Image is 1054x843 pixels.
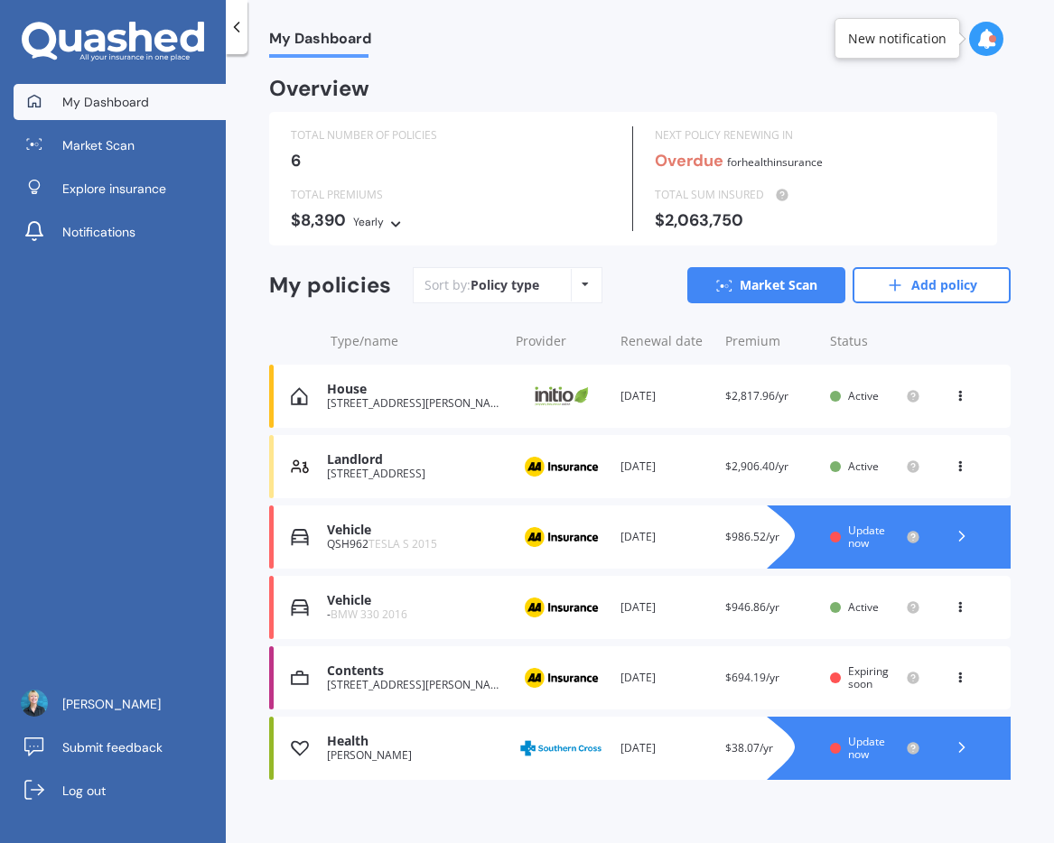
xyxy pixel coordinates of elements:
div: [DATE] [620,528,711,546]
a: Add policy [853,267,1011,303]
span: My Dashboard [269,30,371,54]
div: Vehicle [327,523,501,538]
div: Renewal date [620,332,711,350]
div: Contents [327,663,501,679]
span: Expiring soon [848,663,889,691]
a: Market Scan [14,127,226,163]
img: Health [291,739,309,757]
span: Active [848,388,879,403]
span: $694.19/yr [725,670,779,685]
img: AA [516,590,606,625]
img: House [291,387,308,405]
span: Submit feedback [62,738,163,756]
span: Market Scan [62,136,135,154]
div: [STREET_ADDRESS][PERSON_NAME][PERSON_NAME] [327,679,501,691]
div: [DATE] [620,669,711,687]
div: [PERSON_NAME] [327,749,501,762]
div: - [327,608,501,621]
span: [PERSON_NAME] [62,695,161,713]
img: AA [516,449,606,484]
div: Status [830,332,920,350]
img: Vehicle [291,528,309,546]
div: [DATE] [620,598,711,616]
div: Vehicle [327,593,501,608]
img: AA [516,520,606,554]
span: $2,906.40/yr [725,459,788,474]
img: Southern Cross [516,731,606,765]
div: TOTAL NUMBER OF POLICIES [291,126,611,144]
div: Overview [269,79,369,97]
div: QSH962 [327,538,501,551]
div: TOTAL SUM INSURED [655,186,975,204]
div: $2,063,750 [655,211,975,229]
div: House [327,382,501,397]
div: Landlord [327,452,501,468]
div: [STREET_ADDRESS][PERSON_NAME][PERSON_NAME] [327,397,501,410]
span: $2,817.96/yr [725,388,788,403]
a: Notifications [14,214,226,250]
img: Contents [291,669,309,687]
div: My policies [269,273,391,299]
img: Initio [516,379,606,413]
a: Market Scan [687,267,845,303]
b: Overdue [655,150,723,171]
span: $946.86/yr [725,599,779,615]
span: Log out [62,782,106,800]
span: Update now [848,523,885,551]
span: BMW 330 2016 [331,607,407,622]
div: [DATE] [620,387,711,405]
div: Policy type [471,276,539,294]
div: Health [327,734,501,749]
img: 3f54c882ffb2224d03556f13858a152e [21,690,48,717]
div: Sort by: [424,276,539,294]
div: Provider [516,332,606,350]
div: $8,390 [291,211,611,231]
span: Active [848,459,879,474]
div: TOTAL PREMIUMS [291,186,611,204]
div: [STREET_ADDRESS] [327,468,501,480]
a: Submit feedback [14,729,226,765]
a: My Dashboard [14,84,226,120]
div: NEXT POLICY RENEWING IN [655,126,975,144]
span: for Health insurance [727,154,823,170]
div: 6 [291,152,611,170]
img: Landlord [291,458,309,476]
a: Log out [14,773,226,809]
span: TESLA S 2015 [368,536,437,551]
img: Vehicle [291,598,309,616]
img: AA [516,661,606,695]
span: Notifications [62,223,135,241]
span: Active [848,599,879,615]
span: $986.52/yr [725,529,779,544]
div: New notification [848,30,947,48]
div: Yearly [353,213,384,231]
a: Explore insurance [14,171,226,207]
span: $38.07/yr [725,740,773,755]
a: [PERSON_NAME] [14,686,226,722]
span: My Dashboard [62,93,149,111]
div: [DATE] [620,458,711,476]
span: Explore insurance [62,180,166,198]
div: [DATE] [620,739,711,757]
span: Update now [848,734,885,762]
div: Premium [725,332,816,350]
div: Type/name [331,332,501,350]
